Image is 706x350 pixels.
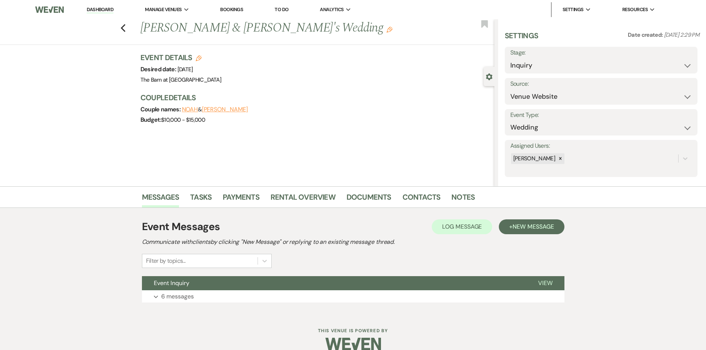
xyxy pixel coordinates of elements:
label: Stage: [510,48,692,58]
span: [DATE] 2:29 PM [664,31,699,39]
h3: Settings [505,30,538,47]
span: $10,000 - $15,000 [161,116,205,124]
img: Weven Logo [35,2,63,17]
span: Manage Venues [145,6,182,13]
h3: Event Details [140,52,221,63]
button: NOAH [182,107,198,112]
span: The Barn at [GEOGRAPHIC_DATA] [140,76,221,84]
span: Log Message [442,223,482,230]
a: Documents [347,191,391,207]
button: [PERSON_NAME] [202,107,248,112]
span: Budget: [140,116,162,124]
span: Event Inquiry [154,279,189,287]
button: View [526,276,564,290]
span: Date created: [628,31,664,39]
a: Notes [451,191,475,207]
a: Tasks [190,191,212,207]
span: & [182,106,248,113]
span: New Message [513,223,554,230]
span: View [538,279,553,287]
span: Settings [563,6,584,13]
span: Couple names: [140,105,182,113]
a: To Do [275,6,288,13]
span: Analytics [320,6,344,13]
a: Contacts [402,191,441,207]
button: Close lead details [486,73,493,80]
span: Resources [622,6,648,13]
h2: Communicate with clients by clicking "New Message" or replying to an existing message thread. [142,238,564,246]
a: Messages [142,191,179,207]
h3: Couple Details [140,92,487,103]
button: Log Message [432,219,492,234]
a: Bookings [220,6,243,13]
label: Source: [510,79,692,89]
label: Event Type: [510,110,692,121]
a: Rental Overview [271,191,335,207]
a: Payments [223,191,259,207]
div: [PERSON_NAME] [511,153,557,164]
p: 6 messages [161,292,194,301]
div: Filter by topics... [146,256,186,265]
h1: [PERSON_NAME] & [PERSON_NAME]'s Wedding [140,19,421,37]
button: Event Inquiry [142,276,526,290]
button: Edit [387,26,392,33]
h1: Event Messages [142,219,220,235]
button: +New Message [499,219,564,234]
a: Dashboard [87,6,113,13]
label: Assigned Users: [510,141,692,151]
span: Desired date: [140,65,178,73]
span: [DATE] [178,66,193,73]
button: 6 messages [142,290,564,303]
